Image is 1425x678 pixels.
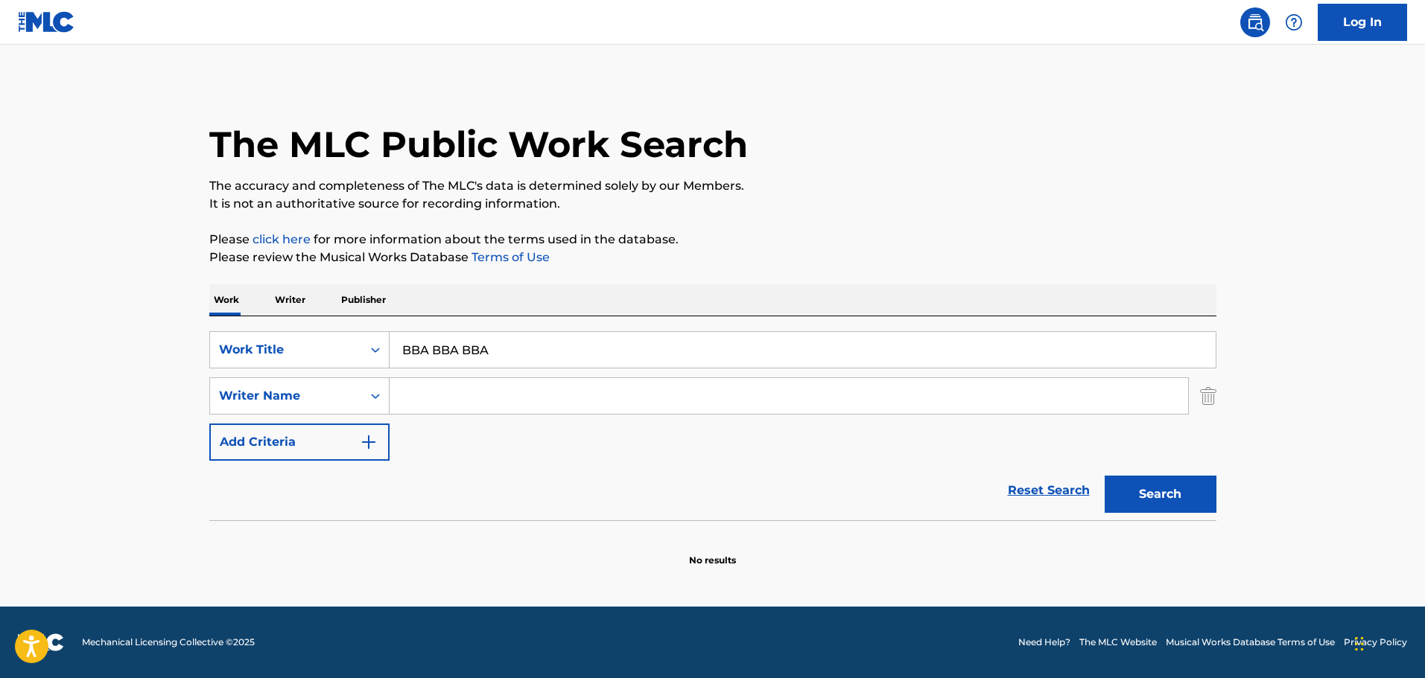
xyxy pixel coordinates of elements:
img: search [1246,13,1264,31]
p: It is not an authoritative source for recording information. [209,195,1216,213]
a: click here [253,232,311,246]
img: logo [18,633,64,651]
div: Writer Name [219,387,353,405]
div: Help [1279,7,1309,37]
a: Musical Works Database Terms of Use [1166,636,1335,649]
a: Need Help? [1018,636,1070,649]
iframe: Chat Widget [1351,607,1425,678]
p: Writer [270,284,310,316]
p: The accuracy and completeness of The MLC's data is determined solely by our Members. [209,177,1216,195]
a: Terms of Use [469,250,550,264]
p: Please for more information about the terms used in the database. [209,231,1216,249]
a: Privacy Policy [1344,636,1407,649]
img: 9d2ae6d4665cec9f34b9.svg [360,433,378,451]
p: Work [209,284,244,316]
a: Public Search [1240,7,1270,37]
span: Mechanical Licensing Collective © 2025 [82,636,255,649]
a: Log In [1318,4,1407,41]
a: The MLC Website [1079,636,1157,649]
p: No results [689,536,736,567]
p: Please review the Musical Works Database [209,249,1216,266]
img: Delete Criterion [1200,377,1216,415]
button: Search [1105,476,1216,513]
img: help [1285,13,1303,31]
a: Reset Search [1000,474,1097,507]
div: Work Title [219,341,353,359]
form: Search Form [209,331,1216,520]
div: Drag [1355,621,1364,666]
img: MLC Logo [18,11,75,33]
h1: The MLC Public Work Search [209,122,748,167]
p: Publisher [337,284,390,316]
button: Add Criteria [209,423,390,461]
